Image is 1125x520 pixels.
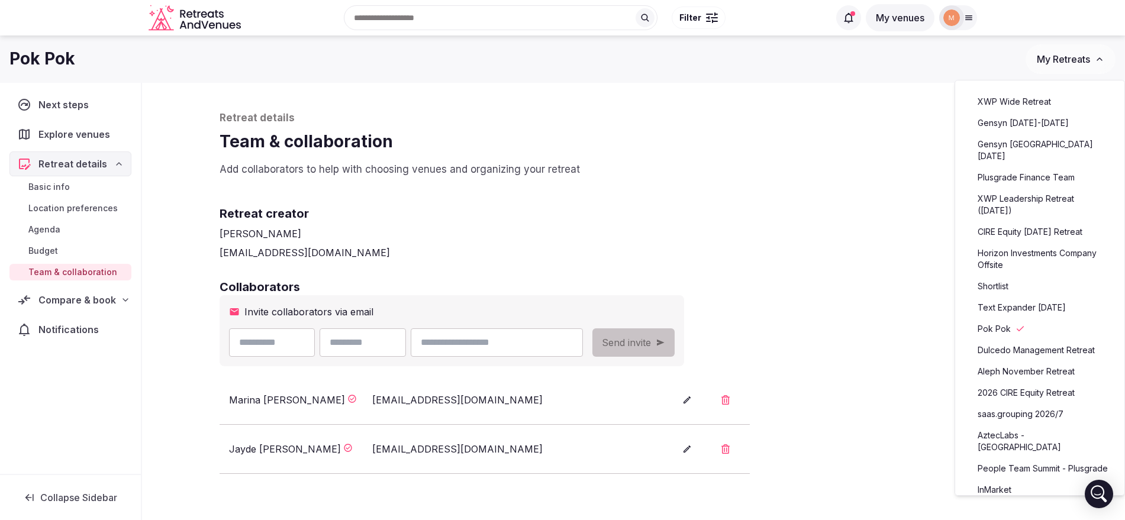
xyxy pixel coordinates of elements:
a: Agenda [9,221,131,238]
a: Horizon Investments Company Offsite [967,244,1113,274]
span: Compare & book [38,293,116,307]
a: Budget [9,243,131,259]
div: [EMAIL_ADDRESS][DOMAIN_NAME] [372,442,582,456]
h1: Pok Pok [9,47,75,70]
svg: Retreats and Venues company logo [149,5,243,31]
p: Retreat details [220,111,1048,125]
a: People Team Summit - Plusgrade [967,459,1113,478]
a: Dulcedo Management Retreat [967,341,1113,360]
p: Add collaborators to help with choosing venues and organizing your retreat [220,163,1048,177]
span: Budget [28,245,58,257]
button: My Retreats [1026,44,1116,74]
img: marina [943,9,960,26]
span: Basic info [28,181,70,193]
a: 2026 CIRE Equity Retreat [967,383,1113,402]
div: [EMAIL_ADDRESS][DOMAIN_NAME] [220,246,1048,260]
a: Team & collaboration [9,264,131,280]
span: Notifications [38,322,104,337]
span: My Retreats [1037,53,1090,65]
button: Filter [672,7,726,29]
div: [EMAIL_ADDRESS][DOMAIN_NAME] [372,393,582,407]
a: saas.grouping 2026/7 [967,405,1113,424]
span: Filter [679,12,701,24]
a: XWP Leadership Retreat ([DATE]) [967,189,1113,220]
a: Explore venues [9,122,131,147]
a: XWP Wide Retreat [967,92,1113,111]
div: [PERSON_NAME] [220,227,1048,241]
span: Next steps [38,98,94,112]
button: Send invite [592,328,675,357]
a: Basic info [9,179,131,195]
div: Open Intercom Messenger [1085,480,1113,508]
a: Next steps [9,92,131,117]
a: Visit the homepage [149,5,243,31]
a: My venues [866,12,934,24]
span: Team & collaboration [28,266,117,278]
span: Location preferences [28,202,118,214]
span: Retreat details [38,157,107,171]
a: Aleph November Retreat [967,362,1113,381]
span: Explore venues [38,127,115,141]
span: Send invite [602,335,651,350]
a: AztecLabs - [GEOGRAPHIC_DATA] [967,426,1113,457]
a: Plusgrade Finance Team [967,168,1113,187]
a: Pok Pok [967,319,1113,338]
a: Gensyn [DATE]-[DATE] [967,114,1113,133]
a: CIRE Equity [DATE] Retreat [967,222,1113,241]
span: Agenda [28,224,60,235]
a: Location preferences [9,200,131,217]
span: Invite collaborators via email [244,305,373,319]
a: InMarket [967,480,1113,499]
button: My venues [866,4,934,31]
a: Gensyn [GEOGRAPHIC_DATA] [DATE] [967,135,1113,166]
h2: Collaborators [220,279,1048,295]
a: Notifications [9,317,131,342]
h2: Retreat creator [220,205,1048,222]
div: Jayde [PERSON_NAME] [229,442,341,456]
button: Collapse Sidebar [9,485,131,511]
a: Text Expander [DATE] [967,298,1113,317]
a: Shortlist [967,277,1113,296]
h1: Team & collaboration [220,130,1048,153]
div: Marina [PERSON_NAME] [229,393,345,407]
span: Collapse Sidebar [40,492,117,503]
